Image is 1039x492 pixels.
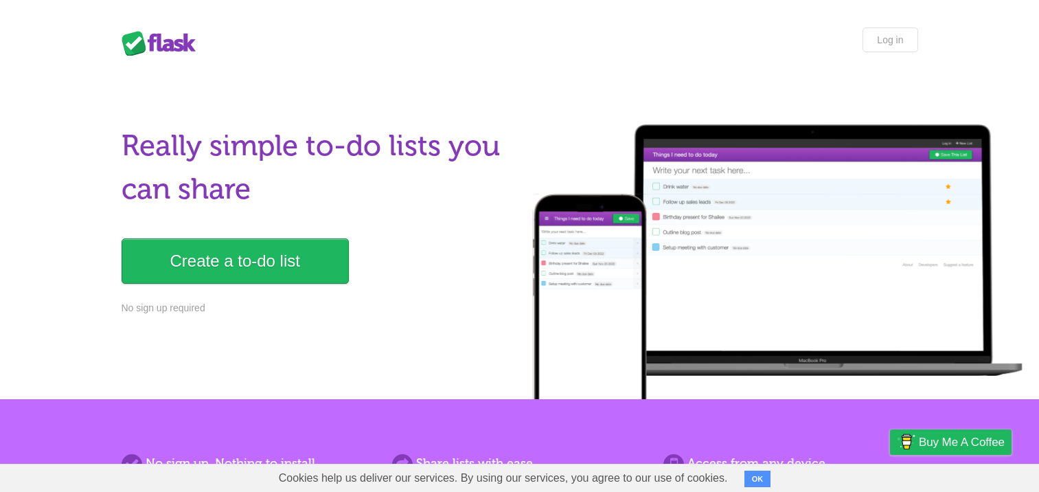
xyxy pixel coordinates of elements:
h2: No sign up. Nothing to install. [122,454,376,473]
span: Cookies help us deliver our services. By using our services, you agree to our use of cookies. [265,465,742,492]
a: Buy me a coffee [890,429,1012,455]
h2: Access from any device. [663,454,917,473]
h2: Share lists with ease. [392,454,646,473]
span: Buy me a coffee [919,430,1005,454]
a: Create a to-do list [122,238,349,284]
button: OK [744,471,771,487]
img: Buy me a coffee [897,430,915,454]
h1: Really simple to-do lists you can share [122,124,512,211]
div: Flask Lists [122,31,204,56]
a: Log in [863,27,917,52]
p: No sign up required [122,301,512,315]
